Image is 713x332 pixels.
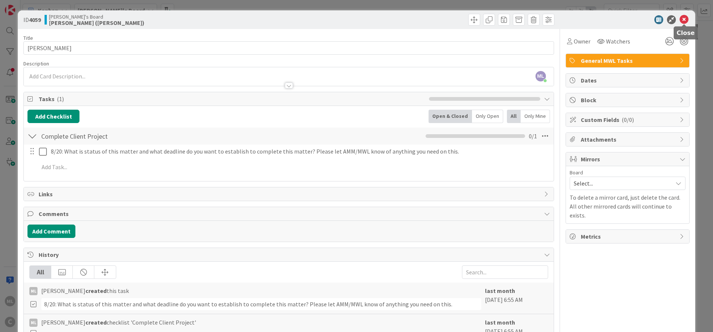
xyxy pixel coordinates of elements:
input: Add Checklist... [39,129,206,143]
div: ML [29,319,38,327]
span: History [39,250,540,259]
span: [PERSON_NAME] this task [41,286,129,295]
span: General MWL Tasks [581,56,676,65]
span: Attachments [581,135,676,144]
input: Search... [462,265,548,279]
p: To delete a mirror card, just delete the card. All other mirrored cards will continue to exists. [570,193,686,220]
span: Mirrors [581,155,676,164]
span: Metrics [581,232,676,241]
span: Owner [574,37,590,46]
span: Board [570,170,583,175]
span: Dates [581,76,676,85]
b: created [85,287,107,294]
div: ML [29,287,38,295]
span: Watchers [606,37,630,46]
span: ( 1 ) [57,95,64,103]
span: 0 / 1 [529,132,537,141]
div: [DATE] 6:55 AM [485,286,548,310]
span: Select... [574,178,669,188]
input: type card name here... [23,41,554,55]
span: ID [23,15,41,24]
div: Only Mine [521,110,550,123]
span: ML [535,71,546,81]
div: All [30,266,51,278]
button: Add Comment [27,225,75,238]
span: ( 0/0 ) [622,116,634,123]
b: [PERSON_NAME] ([PERSON_NAME]) [49,20,144,26]
label: Title [23,35,33,41]
span: Custom Fields [581,115,676,124]
button: Add Checklist [27,110,79,123]
div: All [507,110,521,123]
div: 8/20: What is status of this matter and what deadline do you want to establish to complete this m... [41,298,481,310]
span: Description [23,60,49,67]
span: [PERSON_NAME] checklist 'Complete Client Project' [41,318,196,327]
b: 4059 [29,16,41,23]
div: Only Open [472,110,503,123]
b: last month [485,319,515,326]
span: [PERSON_NAME]'s Board [49,14,144,20]
div: Open & Closed [429,110,472,123]
span: Block [581,96,676,104]
b: last month [485,287,515,294]
b: created [85,319,107,326]
p: 8/20: What is status of this matter and what deadline do you want to establish to complete this m... [51,147,548,156]
span: Links [39,190,540,199]
h5: Close [677,29,695,36]
span: Tasks [39,94,425,103]
span: Comments [39,209,540,218]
